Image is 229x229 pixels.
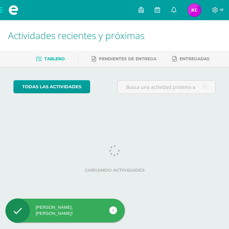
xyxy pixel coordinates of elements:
input: Busca una actividad próxima aquí... [118,80,216,94]
span: Pendientes de entrega [99,56,156,61]
a: todas las Actividades [13,80,90,93]
span: Actividades recientes y próximas [8,29,145,42]
a: Entregadas [173,54,209,64]
a: Pendientes de entrega [92,54,156,64]
label: Cargando actividades [13,168,216,173]
img: 88963b4f843f9fb24de83442c3e392af.png [188,3,201,17]
span: Tablero [44,56,65,61]
div: [PERSON_NAME], [PERSON_NAME]! [5,204,125,217]
a: Tablero [36,54,65,64]
span: Entregadas [180,56,209,61]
